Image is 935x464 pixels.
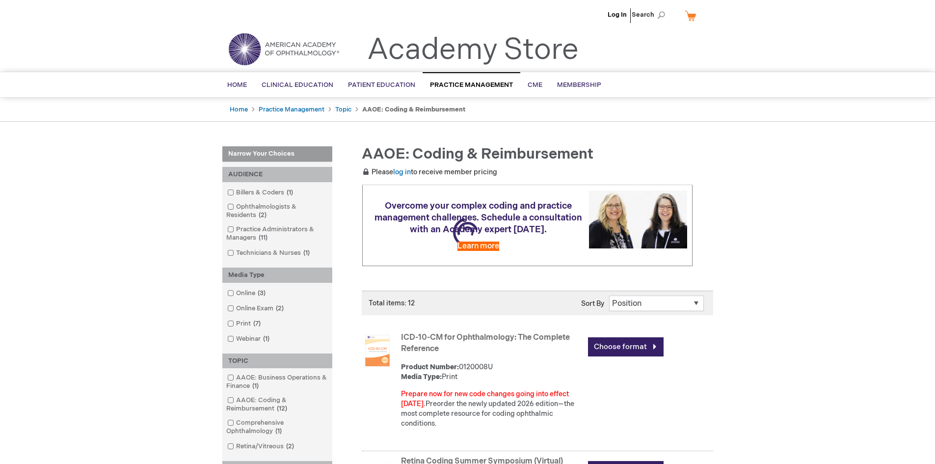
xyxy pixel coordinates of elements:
[374,201,582,235] span: Overcome your complex coding and practice management challenges. Schedule a consultation with an ...
[225,442,298,451] a: Retina/Vitreous2
[255,289,268,297] span: 3
[457,242,499,251] a: Learn more
[581,300,604,308] label: Sort By
[401,373,442,381] strong: Media Type:
[225,248,314,258] a: Technicians & Nurses1
[401,390,569,408] font: Prepare now for new code changes going into effect [DATE].
[401,333,570,354] a: ICD-10-CM for Ophthalmology: The Complete Reference
[273,427,284,435] span: 1
[225,202,330,220] a: Ophthalmologists & Residents2
[284,442,296,450] span: 2
[367,32,579,68] a: Academy Store
[225,334,273,344] a: Webinar1
[222,354,332,369] div: TOPIC
[256,234,270,242] span: 11
[274,405,290,412] span: 12
[261,335,272,343] span: 1
[250,382,261,390] span: 1
[225,373,330,391] a: AAOE: Business Operations & Finance1
[401,363,459,371] strong: Product Number:
[227,81,247,89] span: Home
[225,304,288,313] a: Online Exam2
[225,188,297,197] a: Billers & Coders1
[225,319,265,328] a: Print7
[225,289,269,298] a: Online3
[401,389,583,429] div: Preorder the newly updated 2026 edition—the most complete resource for coding ophthalmic conditions.
[528,81,542,89] span: CME
[259,106,324,113] a: Practice Management
[225,396,330,413] a: AAOE: Coding & Reimbursement12
[273,304,286,312] span: 2
[222,146,332,162] strong: Narrow Your Choices
[222,167,332,182] div: AUDIENCE
[608,11,627,19] a: Log In
[230,106,248,113] a: Home
[362,106,465,113] strong: AAOE: Coding & Reimbursement
[222,268,332,283] div: Media Type
[256,211,269,219] span: 2
[225,418,330,436] a: Comprehensive Ophthalmology1
[284,189,295,196] span: 1
[301,249,312,257] span: 1
[401,362,583,382] div: 0120008U Print
[393,168,411,176] a: log in
[362,168,497,176] span: Please to receive member pricing
[362,335,393,366] img: ICD-10-CM for Ophthalmology: The Complete Reference
[632,5,669,25] span: Search
[251,320,263,328] span: 7
[430,81,513,89] span: Practice Management
[362,145,593,163] span: AAOE: Coding & Reimbursement
[335,106,351,113] a: Topic
[369,299,415,307] span: Total items: 12
[588,337,664,356] a: Choose format
[348,81,415,89] span: Patient Education
[225,225,330,243] a: Practice Administrators & Managers11
[557,81,601,89] span: Membership
[589,191,687,248] img: Schedule a consultation with an Academy expert today
[262,81,333,89] span: Clinical Education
